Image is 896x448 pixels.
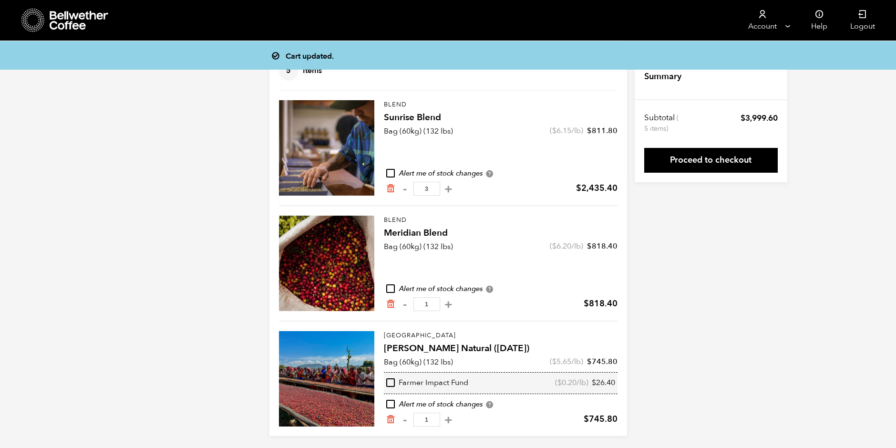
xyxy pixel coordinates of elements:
span: $ [741,113,745,124]
button: + [443,300,454,309]
a: Remove from cart [386,415,395,425]
div: Cart updated. [276,49,634,62]
bdi: 818.40 [587,241,618,251]
h4: Items [279,62,322,81]
span: $ [584,413,589,425]
span: $ [587,356,592,367]
bdi: 745.80 [587,356,618,367]
span: $ [592,377,596,388]
input: Qty [413,413,440,427]
bdi: 745.80 [584,413,618,425]
bdi: 0.20 [557,377,577,388]
button: - [399,300,411,309]
bdi: 5.65 [552,356,571,367]
p: [GEOGRAPHIC_DATA] [384,331,618,341]
span: $ [552,241,556,251]
h4: Sunrise Blend [384,111,618,125]
span: $ [584,298,589,310]
span: ( /lb) [550,356,583,367]
span: $ [576,182,581,194]
div: Alert me of stock changes [384,399,618,410]
th: Subtotal [644,113,680,134]
h4: [PERSON_NAME] Natural ([DATE]) [384,342,618,355]
span: ( /lb) [555,378,588,388]
span: 5 [279,62,298,81]
button: + [443,184,454,194]
span: ( /lb) [550,241,583,251]
div: Farmer Impact Fund [386,378,468,388]
bdi: 811.80 [587,125,618,136]
div: Alert me of stock changes [384,168,618,179]
a: Remove from cart [386,184,395,194]
bdi: 6.20 [552,241,571,251]
button: + [443,415,454,425]
bdi: 3,999.60 [741,113,778,124]
span: $ [552,125,556,136]
h4: Summary [644,71,681,83]
span: $ [557,377,562,388]
span: $ [552,356,556,367]
bdi: 818.40 [584,298,618,310]
button: - [399,184,411,194]
a: Proceed to checkout [644,148,778,173]
input: Qty [413,297,440,311]
button: - [399,415,411,425]
span: $ [587,125,592,136]
bdi: 2,435.40 [576,182,618,194]
input: Qty [413,182,440,196]
a: Remove from cart [386,299,395,309]
span: $ [587,241,592,251]
h4: Meridian Blend [384,227,618,240]
bdi: 26.40 [592,377,615,388]
p: Bag (60kg) (132 lbs) [384,241,453,252]
p: Bag (60kg) (132 lbs) [384,125,453,137]
span: ( /lb) [550,125,583,136]
div: Alert me of stock changes [384,284,618,294]
p: Bag (60kg) (132 lbs) [384,356,453,368]
p: Blend [384,100,618,110]
p: Blend [384,216,618,225]
bdi: 6.15 [552,125,571,136]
